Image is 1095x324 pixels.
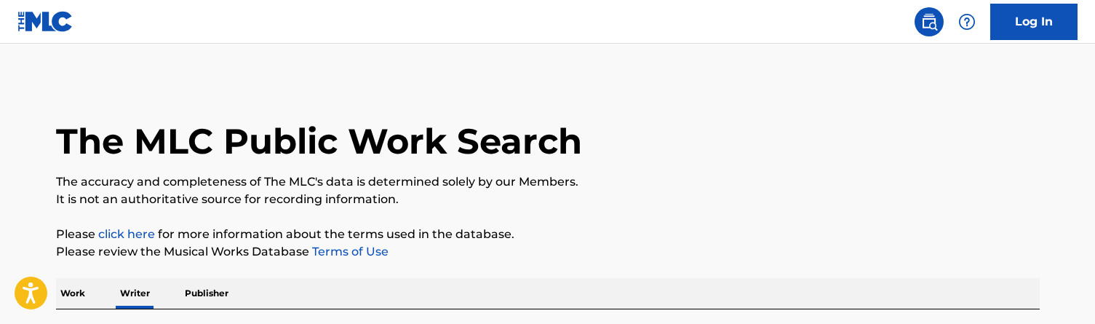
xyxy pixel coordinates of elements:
[920,13,938,31] img: search
[1022,254,1095,324] iframe: Chat Widget
[309,245,389,258] a: Terms of Use
[56,226,1040,243] p: Please for more information about the terms used in the database.
[56,173,1040,191] p: The accuracy and completeness of The MLC's data is determined solely by our Members.
[56,278,89,309] p: Work
[180,278,233,309] p: Publisher
[990,4,1078,40] a: Log In
[56,243,1040,261] p: Please review the Musical Works Database
[116,278,154,309] p: Writer
[98,227,155,241] a: click here
[958,13,976,31] img: help
[56,119,582,163] h1: The MLC Public Work Search
[952,7,981,36] div: Help
[915,7,944,36] a: Public Search
[17,11,73,32] img: MLC Logo
[56,191,1040,208] p: It is not an authoritative source for recording information.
